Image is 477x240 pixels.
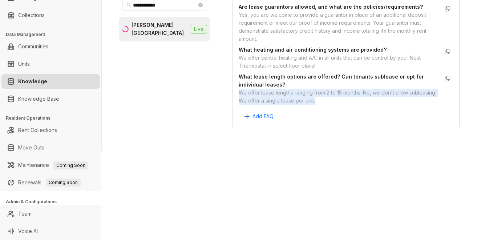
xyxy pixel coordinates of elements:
[1,140,100,155] li: Move Outs
[6,199,101,205] h3: Admin & Configurations
[239,111,279,122] button: Add FAQ
[18,39,48,54] a: Communities
[1,39,100,54] li: Communities
[18,57,30,71] a: Units
[126,3,132,8] span: search
[18,123,57,137] a: Rent Collections
[53,161,88,169] span: Coming Soon
[1,123,100,137] li: Rent Collections
[18,74,47,89] a: Knowledge
[1,74,100,89] li: Knowledge
[6,115,101,121] h3: Resident Operations
[198,3,203,7] span: close-circle
[1,8,100,23] li: Collections
[18,8,45,23] a: Collections
[132,21,188,37] div: [PERSON_NAME][GEOGRAPHIC_DATA]
[18,207,32,221] a: Team
[239,73,424,88] strong: What lease length options are offered? Can tenants sublease or opt for individual leases?
[1,175,100,190] li: Renewals
[239,47,387,53] strong: What heating and air conditioning systems are provided?
[1,57,100,71] li: Units
[252,112,274,120] span: Add FAQ
[239,4,423,10] strong: Are lease guarantors allowed, and what are the policies/requirements?
[1,224,100,239] li: Voice AI
[1,92,100,106] li: Knowledge Base
[18,175,81,190] a: RenewalsComing Soon
[18,224,38,239] a: Voice AI
[1,158,100,172] li: Maintenance
[6,31,101,38] h3: Data Management
[191,25,207,33] span: Live
[18,92,59,106] a: Knowledge Base
[1,207,100,221] li: Team
[239,89,439,105] div: We offer lease lengths ranging from 2 to 15 months. No, we don't allow subleasing. We offer a sin...
[46,179,81,187] span: Coming Soon
[239,54,439,70] div: We offer central heating and A/C in all units that can be control by your Nest Thermostat in sele...
[18,140,44,155] a: Move Outs
[239,11,439,43] div: Yes, you are welcome to provide a guarantor in place of an additional deposit requirement or meet...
